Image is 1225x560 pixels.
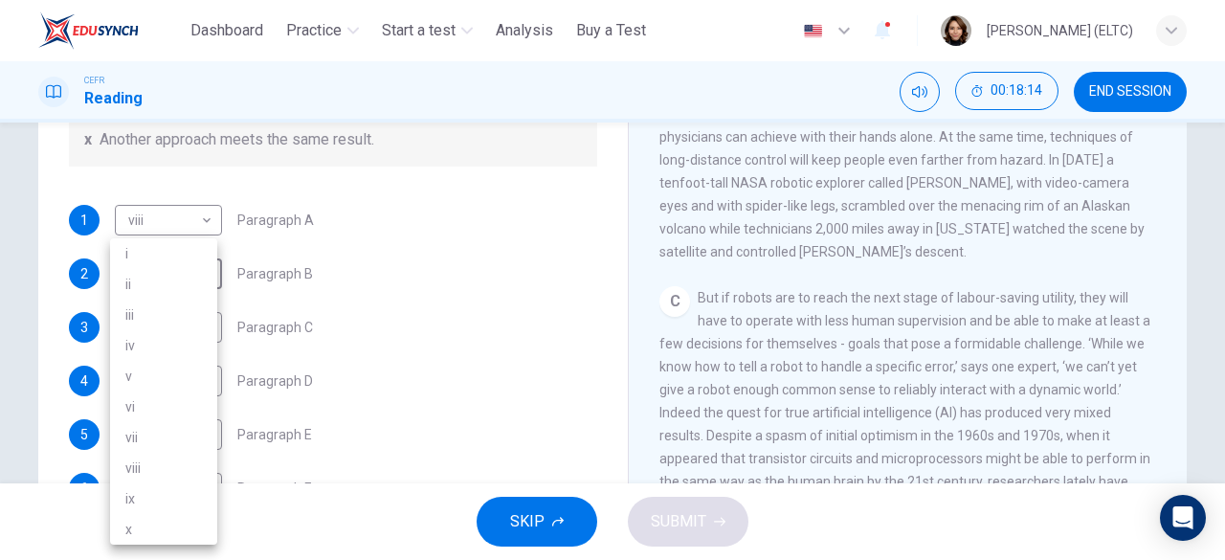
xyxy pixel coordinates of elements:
li: vi [110,392,217,422]
div: Open Intercom Messenger [1160,495,1206,541]
li: ix [110,483,217,514]
li: viii [110,453,217,483]
li: iv [110,330,217,361]
li: iii [110,300,217,330]
li: i [110,238,217,269]
li: ii [110,269,217,300]
li: v [110,361,217,392]
li: x [110,514,217,545]
li: vii [110,422,217,453]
